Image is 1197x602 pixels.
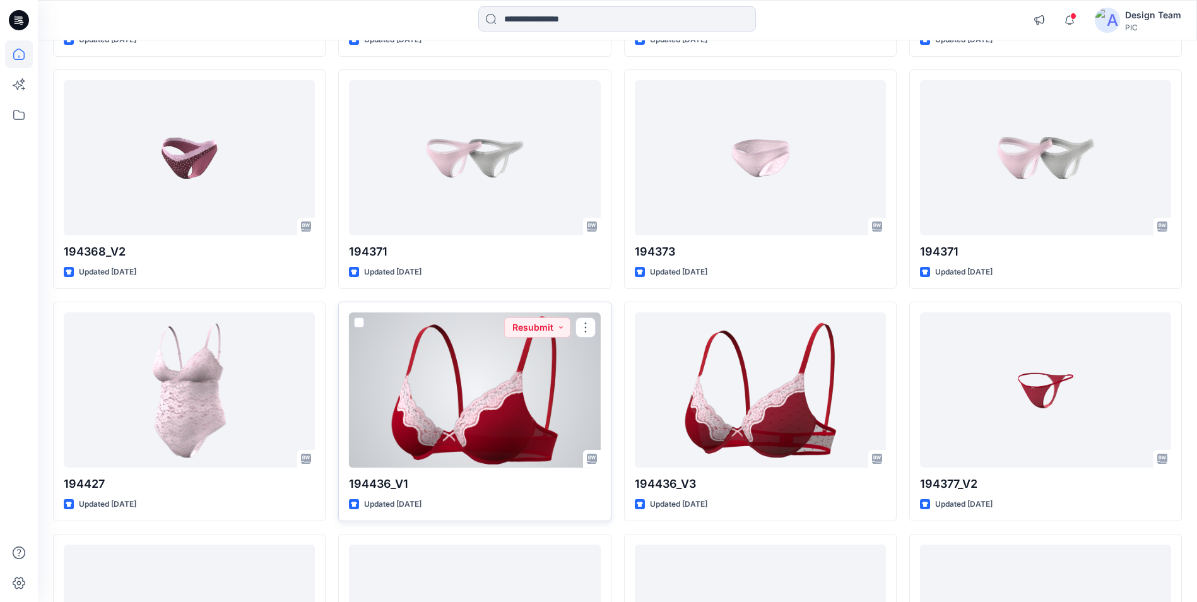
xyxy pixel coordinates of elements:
p: 194368_V2 [64,243,315,261]
a: 194368_V2 [64,80,315,235]
p: Updated [DATE] [935,498,993,511]
p: Updated [DATE] [935,266,993,279]
div: Design Team [1125,8,1181,23]
a: 194436_V3 [635,312,886,467]
p: 194377_V2 [920,475,1171,493]
a: 194377_V2 [920,312,1171,467]
a: 194436_V1 [349,312,600,467]
p: Updated [DATE] [79,498,136,511]
a: 194427 [64,312,315,467]
p: 194436_V1 [349,475,600,493]
p: 194371 [349,243,600,261]
p: 194436_V3 [635,475,886,493]
a: 194371 [920,80,1171,235]
p: 194427 [64,475,315,493]
p: 194371 [920,243,1171,261]
p: Updated [DATE] [364,266,422,279]
a: 194373 [635,80,886,235]
p: Updated [DATE] [364,498,422,511]
p: Updated [DATE] [650,498,707,511]
p: Updated [DATE] [79,266,136,279]
a: 194371 [349,80,600,235]
div: PIC [1125,23,1181,32]
img: avatar [1095,8,1120,33]
p: Updated [DATE] [650,266,707,279]
p: 194373 [635,243,886,261]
